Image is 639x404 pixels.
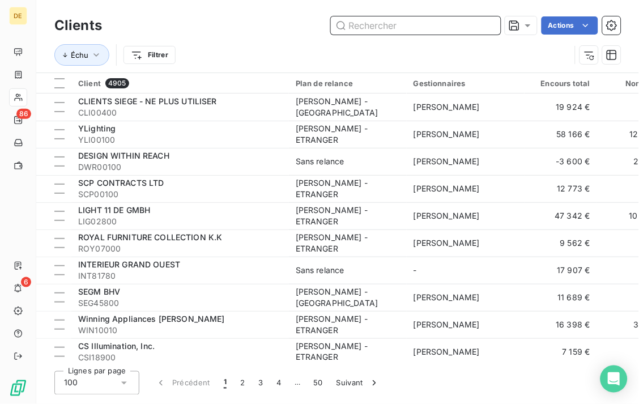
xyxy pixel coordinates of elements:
span: SCP00100 [78,189,282,200]
span: SEGM BHV [78,287,120,296]
span: ROYAL FURNITURE COLLECTION K.K [78,232,223,242]
span: - [414,265,417,275]
div: [PERSON_NAME] - [GEOGRAPHIC_DATA] [296,286,400,309]
div: Encours total [531,79,590,88]
td: 12 773 € [525,175,597,202]
span: ROY07000 [78,243,282,254]
td: 16 398 € [525,311,597,338]
button: 2 [233,371,252,395]
span: 86 [16,109,31,119]
span: WIN10010 [78,325,282,336]
button: Suivant [330,371,387,395]
div: Gestionnaires [414,79,518,88]
span: … [288,374,306,392]
span: [PERSON_NAME] [414,292,480,302]
span: [PERSON_NAME] [414,129,480,139]
td: 17 907 € [525,257,597,284]
span: Winning Appliances [PERSON_NAME] [78,314,225,324]
span: LIG02800 [78,216,282,227]
span: CS Illumination, Inc. [78,341,155,351]
span: YLighting [78,124,116,133]
h3: Clients [54,15,102,36]
a: 86 [9,111,27,129]
button: Actions [542,16,598,35]
span: CLI00400 [78,107,282,118]
span: SEG45800 [78,297,282,309]
span: [PERSON_NAME] [414,347,480,356]
span: [PERSON_NAME] [414,184,480,193]
input: Rechercher [331,16,501,35]
span: Client [78,79,101,88]
button: Échu [54,44,109,66]
span: DESIGN WITHIN REACH [78,151,169,160]
div: [PERSON_NAME] - ETRANGER [296,205,400,227]
div: Sans relance [296,265,344,276]
div: Sans relance [296,156,344,167]
span: CLIENTS SIEGE - NE PLUS UTILISER [78,96,217,106]
td: 58 166 € [525,121,597,148]
span: INT81780 [78,270,282,282]
button: 3 [252,371,270,395]
span: 6 [21,277,31,287]
td: 19 924 € [525,93,597,121]
td: 7 159 € [525,338,597,365]
span: [PERSON_NAME] [414,156,480,166]
div: [PERSON_NAME] - ETRANGER [296,341,400,363]
span: LIGHT 11 DE GMBH [78,205,150,215]
span: YLI00100 [78,134,282,146]
span: Échu [71,50,88,59]
button: Filtrer [123,46,176,64]
span: INTERIEUR GRAND OUEST [78,260,180,269]
span: [PERSON_NAME] [414,238,480,248]
span: [PERSON_NAME] [414,320,480,329]
td: 11 689 € [525,284,597,311]
button: 1 [217,371,233,395]
span: CSI18900 [78,352,282,363]
span: SCP CONTRACTS LTD [78,178,164,188]
button: 50 [306,371,330,395]
div: [PERSON_NAME] - ETRANGER [296,232,400,254]
div: [PERSON_NAME] - ETRANGER [296,313,400,336]
span: [PERSON_NAME] [414,211,480,220]
td: 9 562 € [525,229,597,257]
span: DWR00100 [78,161,282,173]
span: 100 [64,377,78,389]
div: Open Intercom Messenger [600,365,628,393]
span: 4905 [105,78,129,88]
span: [PERSON_NAME] [414,102,480,112]
div: Plan de relance [296,79,400,88]
span: 1 [224,377,227,389]
div: [PERSON_NAME] - ETRANGER [296,177,400,200]
div: [PERSON_NAME] - [GEOGRAPHIC_DATA] [296,96,400,118]
div: DE [9,7,27,25]
td: -3 600 € [525,148,597,175]
div: [PERSON_NAME] - ETRANGER [296,123,400,146]
td: 47 342 € [525,202,597,229]
button: 4 [270,371,288,395]
img: Logo LeanPay [9,379,27,397]
button: Précédent [148,371,217,395]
